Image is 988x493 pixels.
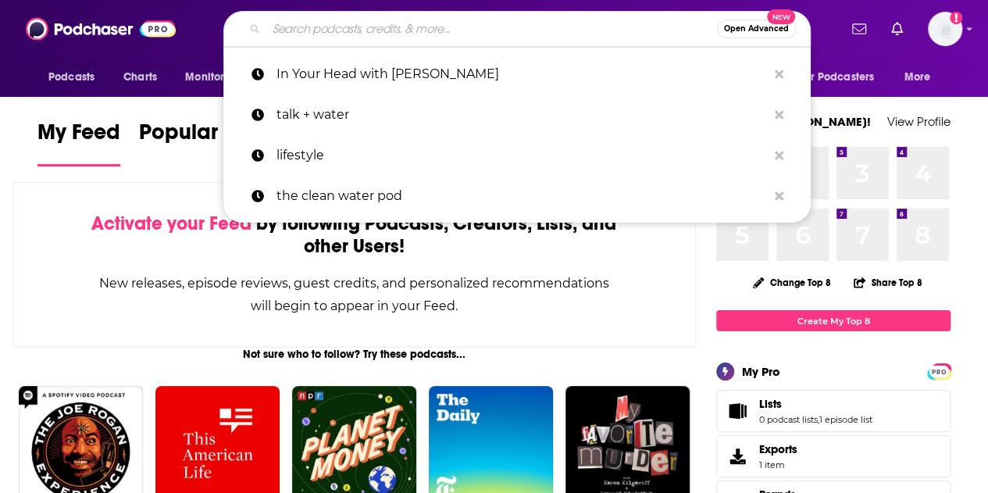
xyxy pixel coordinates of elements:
[223,176,811,216] a: the clean water pod
[91,213,617,258] div: by following Podcasts, Creators, Lists, and other Users!
[223,95,811,135] a: talk + water
[904,66,931,88] span: More
[759,442,797,456] span: Exports
[724,25,789,33] span: Open Advanced
[853,267,923,298] button: Share Top 8
[716,435,951,477] a: Exports
[139,119,272,155] span: Popular Feed
[12,348,696,361] div: Not sure who to follow? Try these podcasts...
[716,390,951,432] span: Lists
[37,63,115,92] button: open menu
[722,400,753,422] a: Lists
[91,212,251,235] span: Activate your Feed
[48,66,95,88] span: Podcasts
[139,119,272,166] a: Popular Feed
[717,20,796,38] button: Open AdvancedNew
[759,397,782,411] span: Lists
[223,135,811,176] a: lifestyle
[113,63,166,92] a: Charts
[37,119,120,155] span: My Feed
[950,12,962,24] svg: Add a profile image
[223,54,811,95] a: In Your Head with [PERSON_NAME]
[767,9,795,24] span: New
[276,135,767,176] p: lifestyle
[928,12,962,46] span: Logged in as veronica.smith
[276,95,767,135] p: talk + water
[759,414,818,425] a: 0 podcast lists
[759,397,872,411] a: Lists
[174,63,261,92] button: open menu
[846,16,872,42] a: Show notifications dropdown
[223,11,811,47] div: Search podcasts, credits, & more...
[789,63,897,92] button: open menu
[893,63,951,92] button: open menu
[266,16,717,41] input: Search podcasts, credits, & more...
[799,66,874,88] span: For Podcasters
[722,445,753,467] span: Exports
[928,12,962,46] img: User Profile
[26,14,176,44] img: Podchaser - Follow, Share and Rate Podcasts
[276,54,767,95] p: In Your Head with Leigh Richardson
[185,66,241,88] span: Monitoring
[37,119,120,166] a: My Feed
[276,176,767,216] p: the clean water pod
[819,414,872,425] a: 1 episode list
[716,310,951,331] a: Create My Top 8
[818,414,819,425] span: ,
[759,459,797,470] span: 1 item
[885,16,909,42] a: Show notifications dropdown
[742,364,780,379] div: My Pro
[123,66,157,88] span: Charts
[929,366,948,377] span: PRO
[929,365,948,377] a: PRO
[887,114,951,129] a: View Profile
[928,12,962,46] button: Show profile menu
[744,273,840,292] button: Change Top 8
[91,272,617,317] div: New releases, episode reviews, guest credits, and personalized recommendations will begin to appe...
